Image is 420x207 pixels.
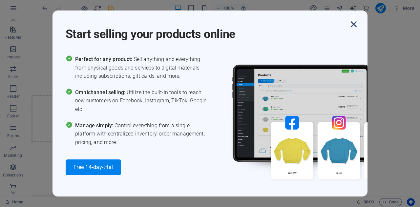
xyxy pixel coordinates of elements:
[73,165,113,170] span: Free 14-day-trial
[75,88,210,114] span: Utilize the built-in tools to reach new customers on Facebook, Instagram, TikTok, Google, etc.
[125,107,157,116] span: Add elements
[75,121,210,147] span: Control everything from a single platform with centralized inventory, order management, pricing, ...
[52,28,56,31] button: 2
[160,107,196,116] span: Paste clipboard
[5,79,315,125] div: Drop content here
[75,55,210,80] span: Sell anything and everything from physical goods and services to digital materials including subs...
[221,55,418,198] img: promo_image.png
[52,20,56,24] button: 1
[75,89,127,95] span: Omnichannel selling:
[66,159,121,175] button: Free 14-day-trial
[75,56,134,62] span: Perfect for any product:
[66,18,348,42] h1: Start selling your products online
[75,122,115,129] span: Manage simply:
